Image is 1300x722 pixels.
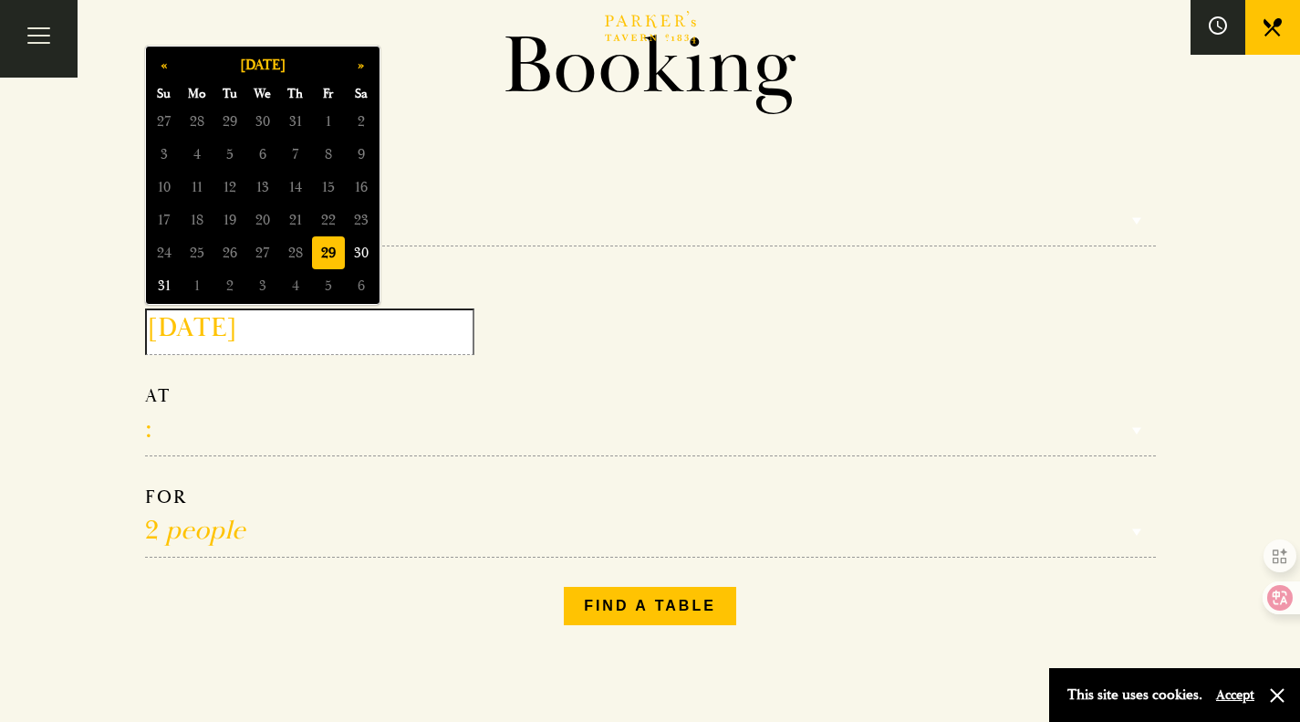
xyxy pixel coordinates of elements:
[246,83,279,105] span: We
[345,48,378,81] button: »
[181,236,213,269] span: 25
[181,138,213,171] span: 4
[564,587,736,625] button: Find a table
[148,83,181,105] span: Su
[345,105,378,138] span: 2
[312,83,345,105] span: Fr
[279,236,312,269] span: 28
[246,105,279,138] span: 30
[1268,686,1286,705] button: Close and accept
[246,138,279,171] span: 6
[181,204,213,236] span: 18
[1067,682,1202,708] p: This site uses cookies.
[279,204,312,236] span: 21
[279,138,312,171] span: 7
[181,171,213,204] span: 11
[213,138,246,171] span: 5
[312,204,345,236] span: 22
[279,105,312,138] span: 31
[213,83,246,105] span: Tu
[246,269,279,302] span: 3
[345,269,378,302] span: 6
[1216,686,1254,704] button: Accept
[246,204,279,236] span: 20
[148,138,181,171] span: 3
[312,269,345,302] span: 5
[130,17,1170,116] h1: Booking
[181,269,213,302] span: 1
[213,204,246,236] span: 19
[246,171,279,204] span: 13
[312,138,345,171] span: 8
[312,105,345,138] span: 1
[181,48,345,81] button: [DATE]
[148,269,181,302] span: 31
[213,105,246,138] span: 29
[345,138,378,171] span: 9
[279,83,312,105] span: Th
[279,269,312,302] span: 4
[345,204,378,236] span: 23
[345,83,378,105] span: Sa
[213,269,246,302] span: 2
[148,204,181,236] span: 17
[345,171,378,204] span: 16
[148,236,181,269] span: 24
[181,105,213,138] span: 28
[279,171,312,204] span: 14
[213,236,246,269] span: 26
[312,236,345,269] span: 29
[148,105,181,138] span: 27
[312,171,345,204] span: 15
[181,83,213,105] span: Mo
[345,236,378,269] span: 30
[148,48,181,81] button: «
[148,171,181,204] span: 10
[213,171,246,204] span: 12
[246,236,279,269] span: 27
